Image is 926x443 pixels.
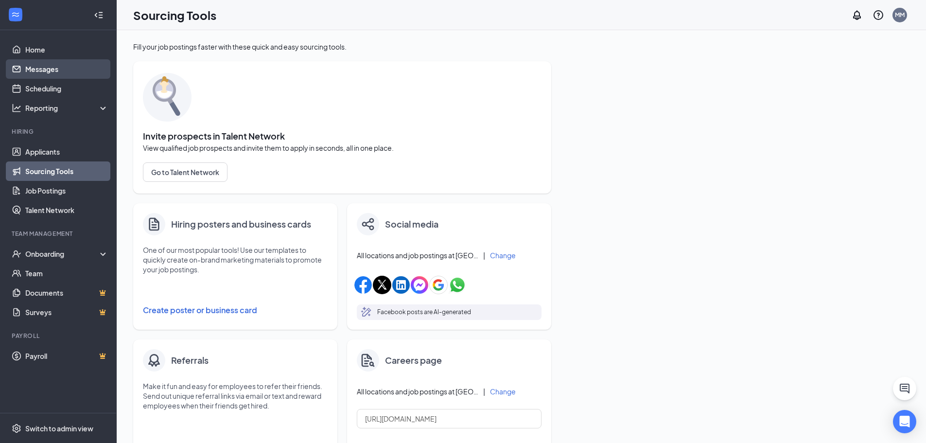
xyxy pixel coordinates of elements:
a: Scheduling [25,79,108,98]
img: linkedinIcon [392,276,410,294]
div: Onboarding [25,249,100,259]
a: Applicants [25,142,108,161]
span: All locations and job postings at [GEOGRAPHIC_DATA]' [357,387,478,396]
div: | [483,250,485,261]
img: facebookIcon [354,276,372,294]
div: Fill your job postings faster with these quick and easy sourcing tools. [133,42,551,52]
svg: Settings [12,424,21,433]
div: Team Management [12,230,106,238]
svg: ChatActive [899,383,910,394]
p: Facebook posts are AI-generated [377,307,471,317]
div: Reporting [25,103,109,113]
span: View qualified job prospects and invite them to apply in seconds, all in one place. [143,143,542,153]
img: facebookMessengerIcon [411,276,428,294]
p: One of our most popular tools! Use our templates to quickly create on-brand marketing materials t... [143,245,328,274]
img: careers [361,354,375,367]
img: whatsappIcon [449,276,466,294]
p: Make it fun and easy for employees to refer their friends. Send out unique referral links via ema... [143,381,328,410]
svg: Notifications [851,9,863,21]
h4: Hiring posters and business cards [171,217,311,231]
div: | [483,386,485,397]
button: Change [490,252,516,259]
h1: Sourcing Tools [133,7,216,23]
button: Go to Talent Network [143,162,227,182]
div: Payroll [12,332,106,340]
img: share [362,218,374,230]
svg: Collapse [94,10,104,20]
a: Home [25,40,108,59]
svg: Document [146,216,162,232]
div: MM [895,11,905,19]
svg: MagicPencil [361,306,372,318]
img: badge [146,353,162,368]
a: Go to Talent Network [143,162,542,182]
h4: Social media [385,217,438,231]
img: xIcon [373,276,391,294]
svg: WorkstreamLogo [11,10,20,19]
img: googleIcon [429,276,448,294]
h4: Careers page [385,354,442,367]
a: DocumentsCrown [25,283,108,302]
a: Job Postings [25,181,108,200]
svg: UserCheck [12,249,21,259]
button: Change [490,388,516,395]
a: Sourcing Tools [25,161,108,181]
div: Open Intercom Messenger [893,410,916,433]
a: Talent Network [25,200,108,220]
button: Create poster or business card [143,301,328,320]
svg: Analysis [12,103,21,113]
h4: Referrals [171,354,209,367]
a: PayrollCrown [25,346,108,366]
a: SurveysCrown [25,302,108,322]
a: Messages [25,59,108,79]
div: Hiring [12,127,106,136]
span: Invite prospects in Talent Network [143,131,542,141]
div: Switch to admin view [25,424,93,433]
button: ChatActive [893,377,916,400]
img: sourcing-tools [143,73,192,122]
a: Team [25,264,108,283]
span: All locations and job postings at [GEOGRAPHIC_DATA]' [357,250,478,260]
svg: QuestionInfo [873,9,884,21]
